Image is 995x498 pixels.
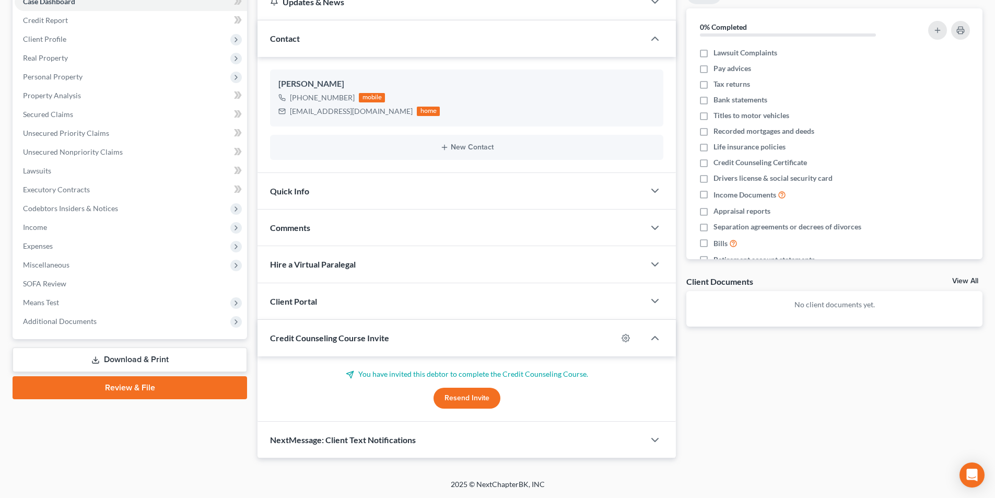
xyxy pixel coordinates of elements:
[713,63,751,74] span: Pay advices
[278,143,655,152] button: New Contact
[23,298,59,307] span: Means Test
[23,147,123,156] span: Unsecured Nonpriority Claims
[270,435,416,445] span: NextMessage: Client Text Notifications
[713,110,789,121] span: Titles to motor vehicles
[23,166,51,175] span: Lawsuits
[270,33,300,43] span: Contact
[713,254,815,265] span: Retirement account statements
[23,279,66,288] span: SOFA Review
[952,277,978,285] a: View All
[15,180,247,199] a: Executory Contracts
[713,206,770,216] span: Appraisal reports
[713,190,776,200] span: Income Documents
[713,222,861,232] span: Separation agreements or decrees of divorces
[15,161,247,180] a: Lawsuits
[290,92,355,103] div: [PHONE_NUMBER]
[15,143,247,161] a: Unsecured Nonpriority Claims
[713,95,767,105] span: Bank statements
[23,260,69,269] span: Miscellaneous
[23,34,66,43] span: Client Profile
[417,107,440,116] div: home
[23,72,83,81] span: Personal Property
[15,105,247,124] a: Secured Claims
[713,157,807,168] span: Credit Counseling Certificate
[15,124,247,143] a: Unsecured Priority Claims
[959,462,985,488] div: Open Intercom Messenger
[270,186,309,196] span: Quick Info
[270,333,389,343] span: Credit Counseling Course Invite
[713,238,728,249] span: Bills
[23,204,118,213] span: Codebtors Insiders & Notices
[23,185,90,194] span: Executory Contracts
[434,388,500,409] button: Resend Invite
[270,259,356,269] span: Hire a Virtual Paralegal
[13,376,247,399] a: Review & File
[13,348,247,372] a: Download & Print
[23,223,47,231] span: Income
[15,274,247,293] a: SOFA Review
[270,369,663,379] p: You have invited this debtor to complete the Credit Counseling Course.
[713,79,750,89] span: Tax returns
[695,299,974,310] p: No client documents yet.
[23,110,73,119] span: Secured Claims
[15,86,247,105] a: Property Analysis
[290,106,413,117] div: [EMAIL_ADDRESS][DOMAIN_NAME]
[713,126,814,136] span: Recorded mortgages and deeds
[23,16,68,25] span: Credit Report
[23,317,97,326] span: Additional Documents
[23,129,109,137] span: Unsecured Priority Claims
[15,11,247,30] a: Credit Report
[359,93,385,102] div: mobile
[278,78,655,90] div: [PERSON_NAME]
[270,296,317,306] span: Client Portal
[713,173,833,183] span: Drivers license & social security card
[200,479,795,498] div: 2025 © NextChapterBK, INC
[23,241,53,250] span: Expenses
[270,223,310,233] span: Comments
[713,48,777,58] span: Lawsuit Complaints
[686,276,753,287] div: Client Documents
[23,53,68,62] span: Real Property
[23,91,81,100] span: Property Analysis
[713,142,786,152] span: Life insurance policies
[700,22,747,31] strong: 0% Completed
